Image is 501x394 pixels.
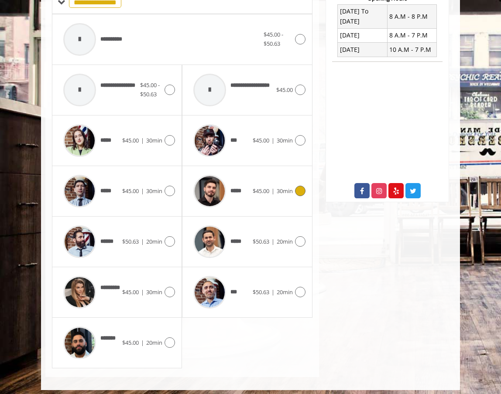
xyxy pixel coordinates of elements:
[277,288,293,296] span: 20min
[271,187,275,195] span: |
[276,86,293,94] span: $45.00
[146,238,162,245] span: 20min
[338,28,387,42] td: [DATE]
[387,43,436,57] td: 10 A.M - 7 P.M
[146,187,162,195] span: 30min
[253,238,269,245] span: $50.63
[122,238,139,245] span: $50.63
[122,187,139,195] span: $45.00
[141,238,144,245] span: |
[338,4,387,28] td: [DATE] To [DATE]
[264,31,283,48] span: $45.00 - $50.63
[141,288,144,296] span: |
[253,187,269,195] span: $45.00
[271,136,275,144] span: |
[146,136,162,144] span: 30min
[141,187,144,195] span: |
[253,288,269,296] span: $50.63
[387,4,436,28] td: 8 A.M - 8 P.M
[271,238,275,245] span: |
[146,288,162,296] span: 30min
[146,339,162,346] span: 20min
[277,238,293,245] span: 20min
[338,43,387,57] td: [DATE]
[387,28,436,42] td: 8 A.M - 7 P.M
[277,136,293,144] span: 30min
[122,288,139,296] span: $45.00
[122,136,139,144] span: $45.00
[271,288,275,296] span: |
[141,339,144,346] span: |
[141,136,144,144] span: |
[253,136,269,144] span: $45.00
[140,81,160,98] span: $45.00 - $50.63
[122,339,139,346] span: $45.00
[277,187,293,195] span: 30min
